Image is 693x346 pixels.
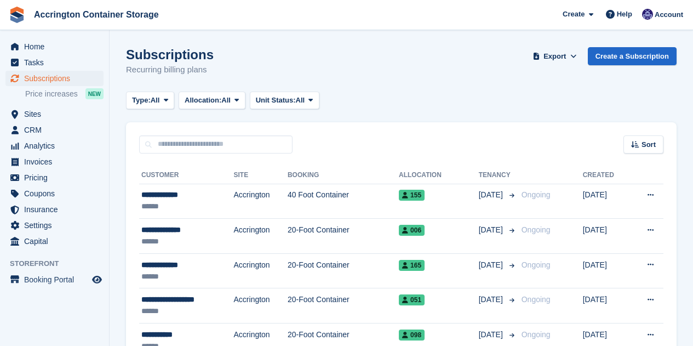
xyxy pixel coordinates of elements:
a: Create a Subscription [588,47,677,65]
th: Customer [139,167,234,184]
a: Price increases NEW [25,88,104,100]
span: Capital [24,234,90,249]
span: Invoices [24,154,90,169]
span: Allocation: [185,95,221,106]
span: Home [24,39,90,54]
span: CRM [24,122,90,138]
img: stora-icon-8386f47178a22dfd0bd8f6a31ec36ba5ce8667c1dd55bd0f319d3a0aa187defe.svg [9,7,25,23]
a: menu [5,234,104,249]
img: Jacob Connolly [642,9,653,20]
span: [DATE] [479,259,505,271]
th: Allocation [399,167,479,184]
td: Accrington [234,288,288,324]
th: Booking [288,167,399,184]
td: [DATE] [583,219,629,254]
a: menu [5,218,104,233]
span: [DATE] [479,189,505,201]
span: Sites [24,106,90,122]
a: menu [5,202,104,217]
span: Account [655,9,683,20]
button: Export [531,47,579,65]
span: Price increases [25,89,78,99]
span: Settings [24,218,90,233]
button: Unit Status: All [250,92,319,110]
span: Sort [642,139,656,150]
td: [DATE] [583,288,629,324]
td: [DATE] [583,253,629,288]
p: Recurring billing plans [126,64,214,76]
th: Created [583,167,629,184]
a: menu [5,138,104,154]
span: [DATE] [479,224,505,236]
span: Type: [132,95,151,106]
span: Insurance [24,202,90,217]
span: Export [543,51,566,62]
h1: Subscriptions [126,47,214,62]
span: All [296,95,305,106]
span: 051 [399,294,425,305]
span: Coupons [24,186,90,201]
span: All [151,95,160,106]
td: 20-Foot Container [288,288,399,324]
span: 006 [399,225,425,236]
a: menu [5,39,104,54]
a: menu [5,186,104,201]
span: Ongoing [522,190,551,199]
span: Unit Status: [256,95,296,106]
td: [DATE] [583,184,629,219]
span: Pricing [24,170,90,185]
span: Booking Portal [24,272,90,287]
a: menu [5,154,104,169]
td: Accrington [234,184,288,219]
span: [DATE] [479,294,505,305]
button: Type: All [126,92,174,110]
span: Ongoing [522,260,551,269]
a: menu [5,71,104,86]
td: 40 Foot Container [288,184,399,219]
a: menu [5,106,104,122]
a: Preview store [90,273,104,286]
td: Accrington [234,253,288,288]
a: menu [5,170,104,185]
span: 155 [399,190,425,201]
a: menu [5,122,104,138]
span: Storefront [10,258,109,269]
span: 165 [399,260,425,271]
td: 20-Foot Container [288,253,399,288]
td: Accrington [234,219,288,254]
span: Create [563,9,585,20]
span: Ongoing [522,225,551,234]
span: Ongoing [522,330,551,339]
span: Help [617,9,632,20]
span: Analytics [24,138,90,154]
div: NEW [85,88,104,99]
a: menu [5,55,104,70]
button: Allocation: All [179,92,245,110]
span: All [221,95,231,106]
span: [DATE] [479,329,505,341]
th: Site [234,167,288,184]
span: Tasks [24,55,90,70]
span: 098 [399,330,425,341]
th: Tenancy [479,167,517,184]
a: Accrington Container Storage [30,5,163,24]
a: menu [5,272,104,287]
td: 20-Foot Container [288,219,399,254]
span: Ongoing [522,295,551,304]
span: Subscriptions [24,71,90,86]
